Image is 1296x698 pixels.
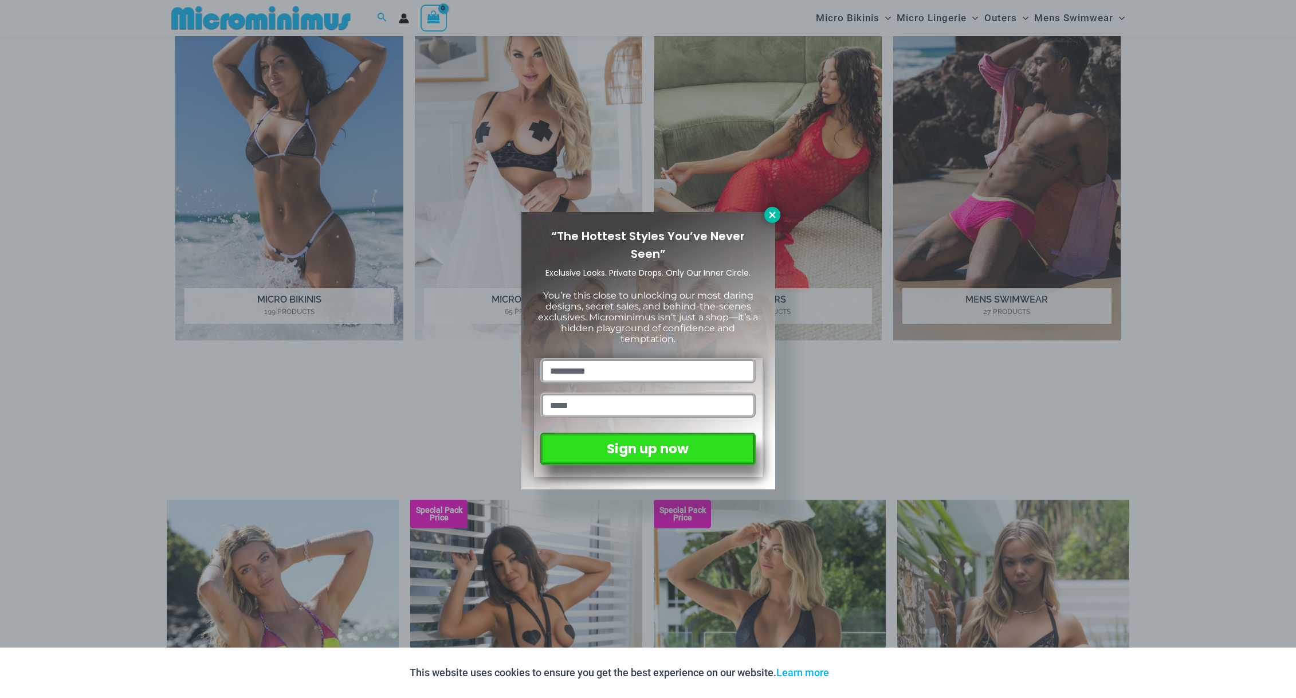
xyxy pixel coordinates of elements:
[764,207,780,223] button: Close
[540,433,755,465] button: Sign up now
[410,664,829,681] p: This website uses cookies to ensure you get the best experience on our website.
[551,228,745,262] span: “The Hottest Styles You’ve Never Seen”
[776,666,829,679] a: Learn more
[545,267,751,279] span: Exclusive Looks. Private Drops. Only Our Inner Circle.
[538,290,758,345] span: You’re this close to unlocking our most daring designs, secret sales, and behind-the-scenes exclu...
[838,659,886,687] button: Accept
